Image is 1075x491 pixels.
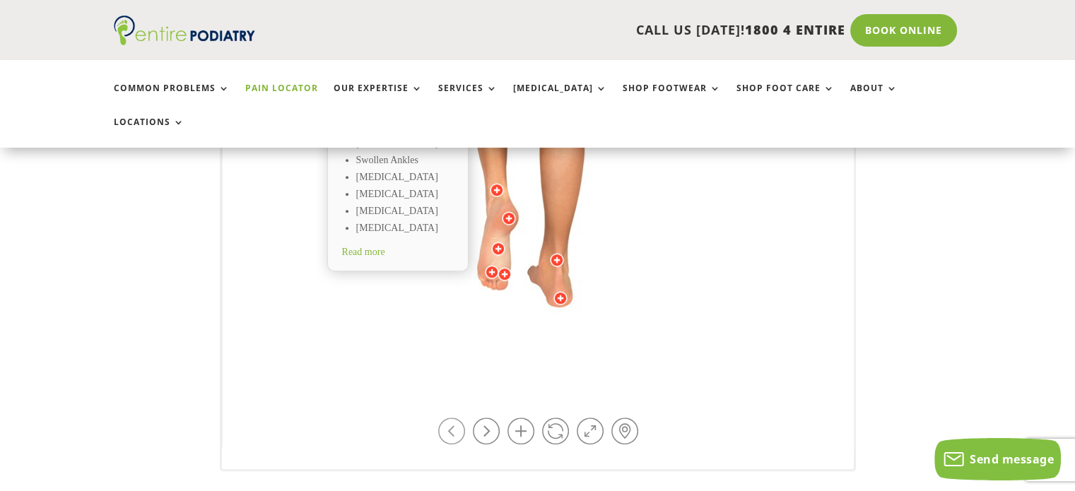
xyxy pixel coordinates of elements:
a: Entire Podiatry [114,34,255,48]
a: Above Ankle & Inside Ankle Joint [MEDICAL_DATA] Swollen Ankles [MEDICAL_DATA] [MEDICAL_DATA] [MED... [327,93,469,287]
li: [MEDICAL_DATA] [356,220,454,237]
a: Common Problems [114,83,230,114]
li: Swollen Ankles [356,153,454,170]
a: Shop Footwear [623,83,721,114]
a: Zoom in / out [507,418,534,444]
a: Hot-spots on / off [611,418,638,444]
a: Services [438,83,498,114]
a: Pain Locator [245,83,318,114]
a: Rotate left [438,418,465,444]
a: Rotate right [473,418,500,444]
li: [MEDICAL_DATA] [356,170,454,187]
li: [MEDICAL_DATA] [356,203,454,220]
span: 1800 4 ENTIRE [745,21,845,38]
a: [MEDICAL_DATA] [513,83,607,114]
span: Read more [342,247,385,257]
li: [MEDICAL_DATA] [356,187,454,203]
a: Locations [114,117,184,148]
span: Send message [970,451,1054,467]
a: Full Screen on / off [577,418,604,444]
a: Our Expertise [334,83,423,114]
button: Send message [934,438,1061,480]
a: Play / Stop [542,418,569,444]
a: About [850,83,898,114]
a: Book Online [850,14,957,47]
p: CALL US [DATE]! [310,21,845,40]
a: Shop Foot Care [736,83,835,114]
img: logo (1) [114,16,255,45]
